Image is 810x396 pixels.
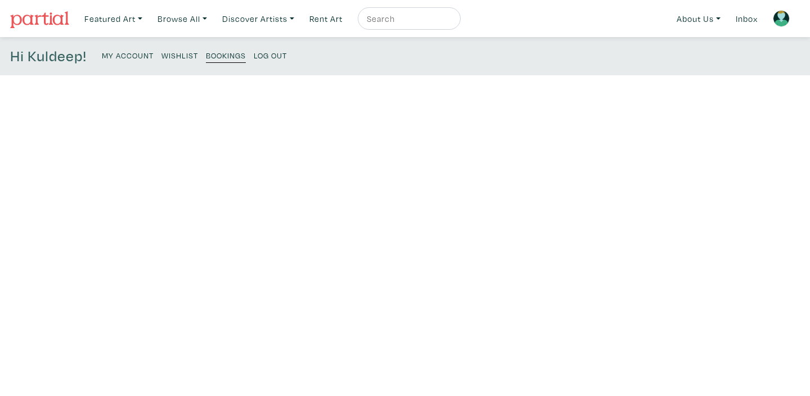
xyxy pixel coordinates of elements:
a: Browse All [152,7,212,30]
small: My Account [102,50,154,61]
img: avatar.png [773,10,790,27]
a: My Account [102,47,154,62]
a: Discover Artists [217,7,299,30]
small: Log Out [254,50,287,61]
small: Bookings [206,50,246,61]
a: Bookings [206,47,246,63]
a: Rent Art [304,7,348,30]
a: Wishlist [161,47,198,62]
a: About Us [672,7,726,30]
a: Featured Art [79,7,147,30]
small: Wishlist [161,50,198,61]
h4: Hi Kuldeep! [10,47,87,65]
a: Inbox [731,7,763,30]
a: Log Out [254,47,287,62]
input: Search [366,12,450,26]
